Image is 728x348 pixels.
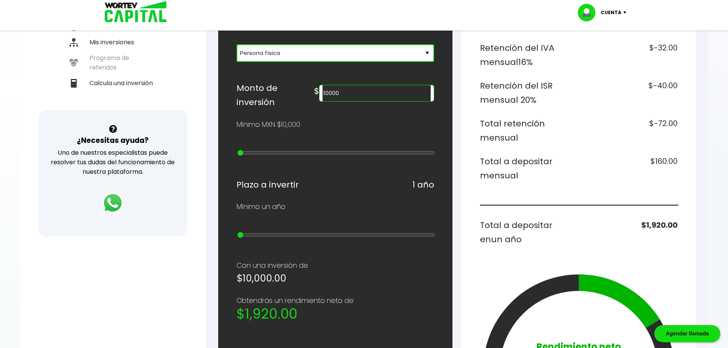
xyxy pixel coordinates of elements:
[582,117,678,145] h6: $-72.00
[237,295,434,306] p: Obtendrás un rendimiento neto de
[578,4,601,21] img: profile-image
[66,75,159,91] a: Calcula una inversión
[480,41,576,70] h6: Retención del IVA mensual 16%
[480,117,576,145] h6: Total retención mensual
[77,135,149,146] h3: ¿Necesitas ayuda?
[237,81,315,110] h6: Monto de inversión
[314,84,319,99] h6: $
[237,306,434,322] h2: $1,920.00
[480,79,576,107] h6: Retención del ISR mensual 20%
[102,192,123,214] img: logos_whatsapp-icon.242b2217.svg
[70,38,78,47] img: inversiones-icon.6695dc30.svg
[49,148,177,176] p: Uno de nuestros especialistas puede resolver tus dudas del funcionamiento de nuestra plataforma.
[480,154,576,183] h6: Total a depositar mensual
[582,41,678,70] h6: $-32.00
[237,178,299,192] h6: Plazo a invertir
[582,218,678,247] h6: $1,920.00
[66,34,159,50] a: Mis inversiones
[621,11,632,14] img: icon-down
[237,260,434,271] p: Con una inversión de
[654,325,720,342] div: Agendar llamada
[582,154,678,183] h6: $160.00
[237,201,285,212] p: Mínimo un año
[237,119,300,130] p: Mínimo MXN $10,000
[237,271,434,286] h5: $10,000.00
[582,79,678,107] h6: $-40.00
[601,7,621,18] p: Cuenta
[412,178,434,192] h6: 1 año
[70,79,78,87] img: calculadora-icon.17d418c4.svg
[480,218,576,247] h6: Total a depositar en un año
